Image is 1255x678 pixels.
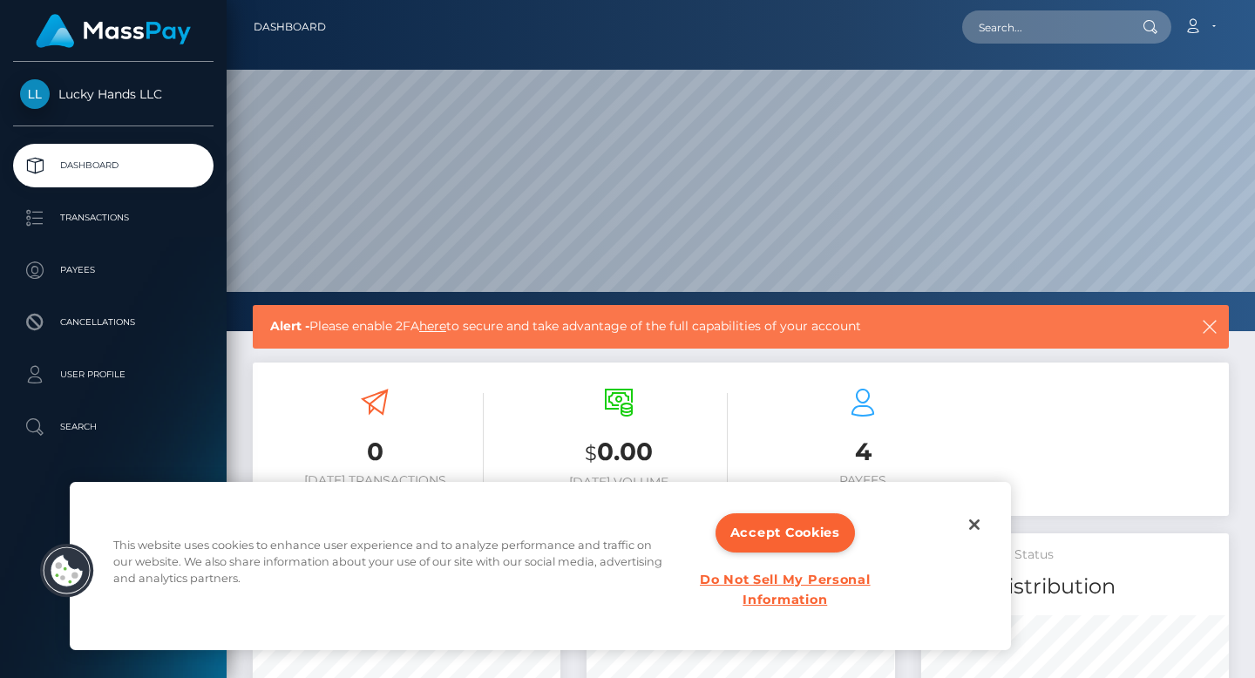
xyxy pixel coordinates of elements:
[266,473,484,488] h6: [DATE] Transactions
[955,505,994,544] button: Close
[20,153,207,179] p: Dashboard
[70,482,1011,650] div: Cookie banner
[13,248,214,292] a: Payees
[39,543,95,599] button: Cookies
[585,441,597,465] small: $
[934,546,1216,564] h5: Transactions Status
[70,482,1011,650] div: Privacy
[754,435,972,469] h3: 4
[266,435,484,469] h3: 0
[962,10,1126,44] input: Search...
[754,473,972,488] h6: Payees
[13,405,214,449] a: Search
[13,86,214,102] span: Lucky Hands LLC
[13,301,214,344] a: Cancellations
[510,435,728,471] h3: 0.00
[20,309,207,336] p: Cancellations
[13,353,214,397] a: User Profile
[716,513,855,553] button: Accept Cookies
[113,537,672,596] div: This website uses cookies to enhance user experience and to analyze performance and traffic on ou...
[20,362,207,388] p: User Profile
[270,318,309,334] b: Alert -
[510,475,728,490] h6: [DATE] Volume
[270,317,1108,336] span: Please enable 2FA to secure and take advantage of the full capabilities of your account
[20,414,207,440] p: Search
[419,318,446,334] a: here
[36,14,191,48] img: MassPay Logo
[20,205,207,231] p: Transactions
[254,9,326,45] a: Dashboard
[934,572,1216,602] h4: Daily Distribution
[13,196,214,240] a: Transactions
[20,79,50,109] img: Lucky Hands LLC
[691,561,879,619] button: Do Not Sell My Personal Information
[13,144,214,187] a: Dashboard
[20,257,207,283] p: Payees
